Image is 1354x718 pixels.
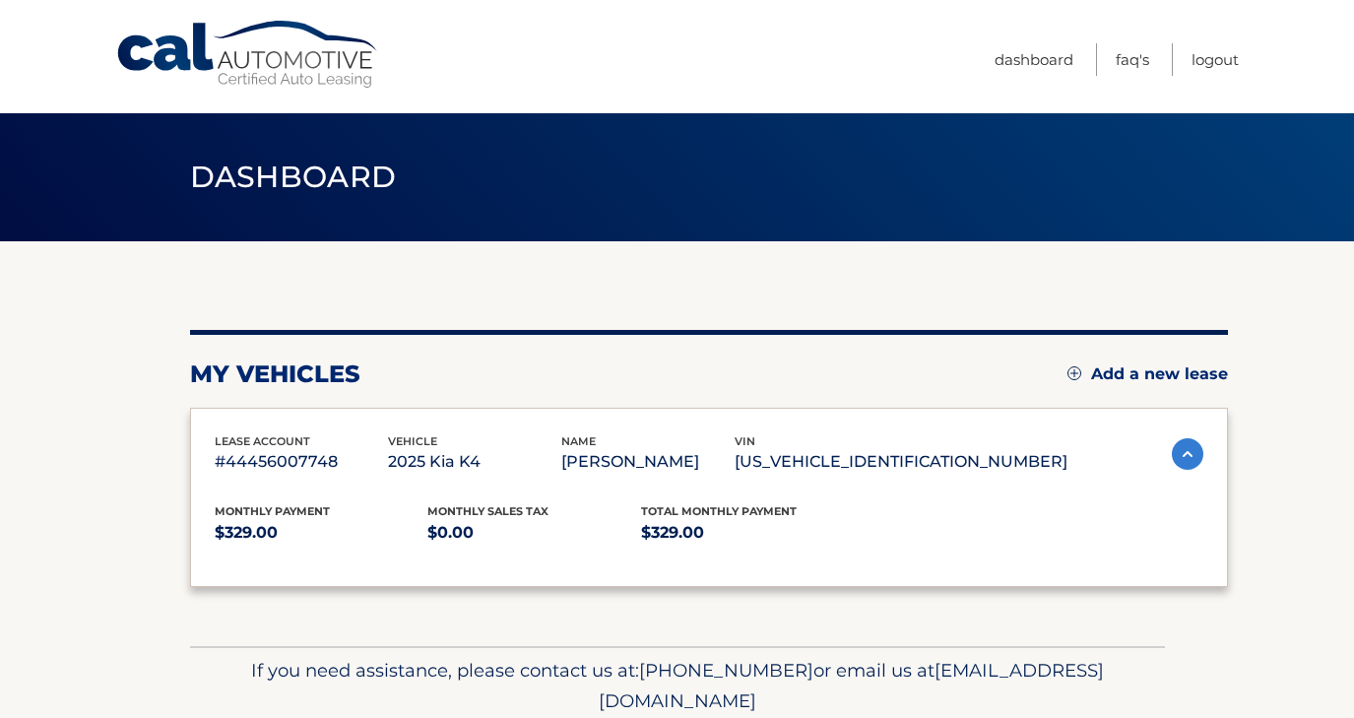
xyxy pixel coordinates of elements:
[215,519,428,547] p: $329.00
[388,448,561,476] p: 2025 Kia K4
[215,504,330,518] span: Monthly Payment
[561,434,596,448] span: name
[735,448,1067,476] p: [US_VEHICLE_IDENTIFICATION_NUMBER]
[735,434,755,448] span: vin
[115,20,381,90] a: Cal Automotive
[641,519,855,547] p: $329.00
[1067,366,1081,380] img: add.svg
[995,43,1073,76] a: Dashboard
[1116,43,1149,76] a: FAQ's
[388,434,437,448] span: vehicle
[1192,43,1239,76] a: Logout
[639,659,813,682] span: [PHONE_NUMBER]
[215,434,310,448] span: lease account
[190,159,397,195] span: Dashboard
[427,504,548,518] span: Monthly sales Tax
[203,655,1152,718] p: If you need assistance, please contact us at: or email us at
[641,504,797,518] span: Total Monthly Payment
[190,359,360,389] h2: my vehicles
[215,448,388,476] p: #44456007748
[427,519,641,547] p: $0.00
[1172,438,1203,470] img: accordion-active.svg
[561,448,735,476] p: [PERSON_NAME]
[1067,364,1228,384] a: Add a new lease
